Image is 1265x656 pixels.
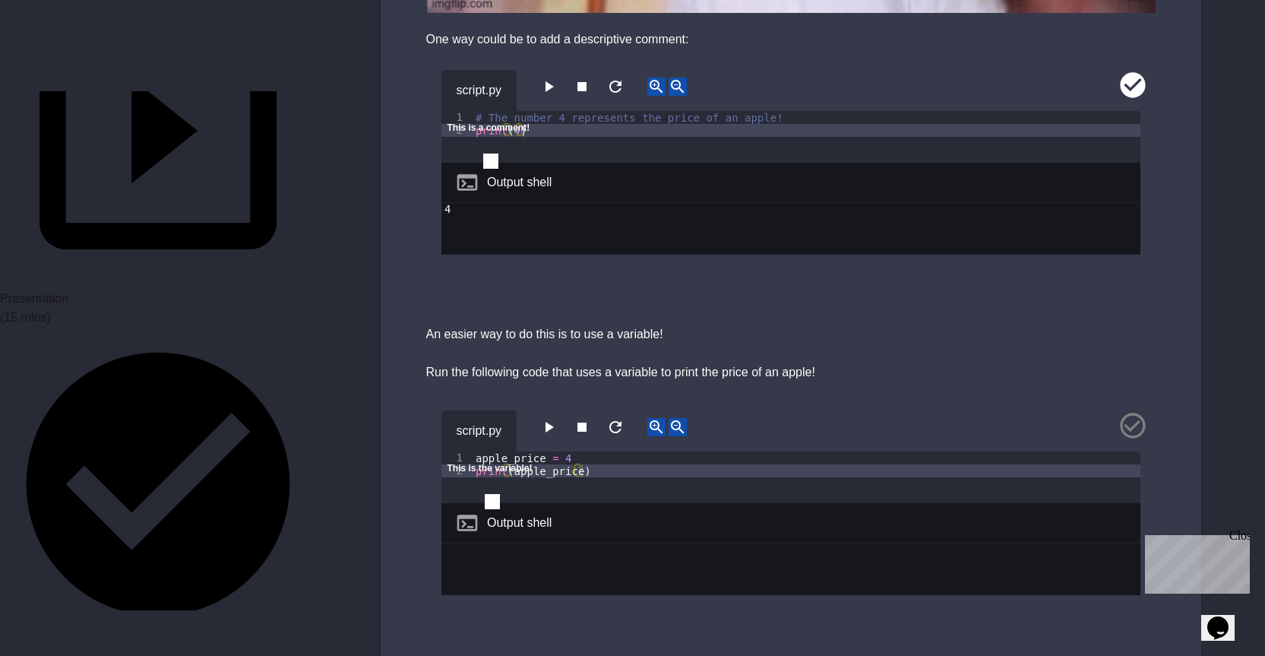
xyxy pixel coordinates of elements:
div: Run the following code that uses a variable to print the price of an apple! [426,361,1156,384]
iframe: chat widget [1201,595,1250,641]
div: This is a comment! [447,121,530,135]
div: script.py [441,70,517,111]
div: One way could be to add a descriptive comment: [426,28,1156,51]
div: Chat with us now!Close [6,6,105,97]
div: Output shell [487,514,552,532]
div: 1 [441,111,473,124]
div: Output shell [487,173,552,192]
div: An easier way to do this is to use a variable! [426,323,1156,346]
div: script.py [441,410,517,452]
div: 1 [441,452,473,464]
iframe: chat widget [1139,529,1250,594]
div: This is the variable! [447,461,533,475]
